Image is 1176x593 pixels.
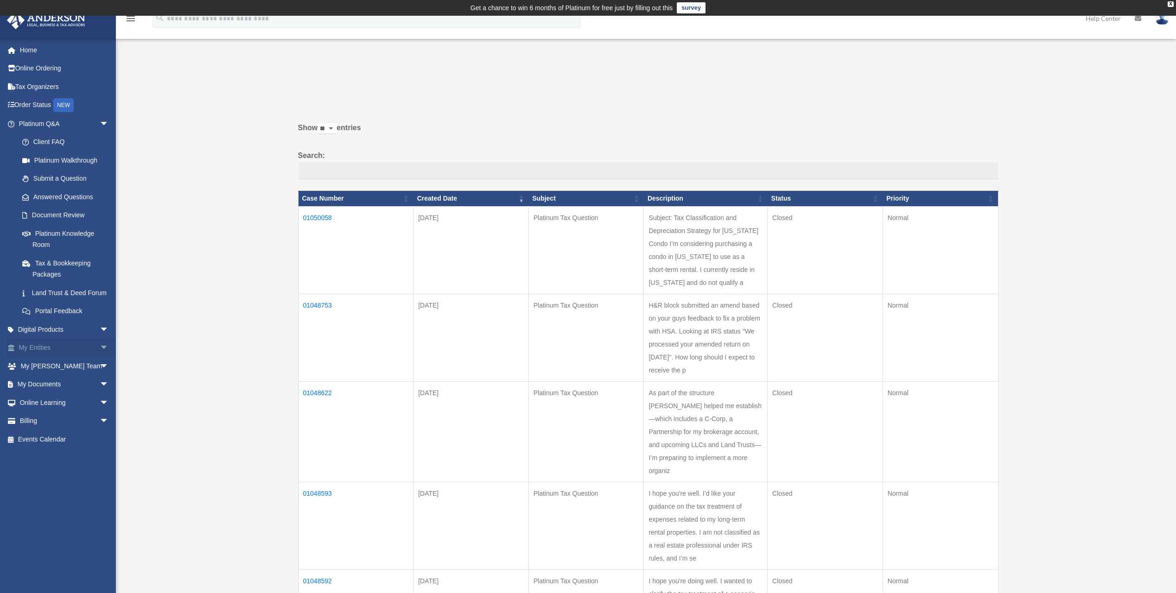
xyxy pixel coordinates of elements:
[13,254,118,284] a: Tax & Bookkeeping Packages
[528,382,644,482] td: Platinum Tax Question
[13,151,118,170] a: Platinum Walkthrough
[6,430,123,448] a: Events Calendar
[100,375,118,394] span: arrow_drop_down
[883,382,998,482] td: Normal
[100,339,118,358] span: arrow_drop_down
[644,294,768,382] td: H&R block submitted an amend based on your guys feedback to fix a problem with HSA. Looking at IR...
[125,13,136,24] i: menu
[298,149,998,180] label: Search:
[53,98,74,112] div: NEW
[318,124,337,134] select: Showentries
[768,294,883,382] td: Closed
[677,2,706,13] a: survey
[6,96,123,115] a: Order StatusNEW
[6,393,123,412] a: Online Learningarrow_drop_down
[413,382,529,482] td: [DATE]
[6,59,123,78] a: Online Ordering
[528,191,644,207] th: Subject: activate to sort column ascending
[4,11,88,29] img: Anderson Advisors Platinum Portal
[768,207,883,294] td: Closed
[644,207,768,294] td: Subject: Tax Classification and Depreciation Strategy for [US_STATE] Condo I’m considering purcha...
[528,294,644,382] td: Platinum Tax Question
[6,77,123,96] a: Tax Organizers
[298,162,998,180] input: Search:
[6,320,123,339] a: Digital Productsarrow_drop_down
[6,41,123,59] a: Home
[13,224,118,254] a: Platinum Knowledge Room
[413,482,529,570] td: [DATE]
[298,294,413,382] td: 01048753
[6,339,123,357] a: My Entitiesarrow_drop_down
[644,191,768,207] th: Description: activate to sort column ascending
[883,191,998,207] th: Priority: activate to sort column ascending
[13,206,118,225] a: Document Review
[768,191,883,207] th: Status: activate to sort column ascending
[413,207,529,294] td: [DATE]
[528,482,644,570] td: Platinum Tax Question
[298,191,413,207] th: Case Number: activate to sort column ascending
[644,482,768,570] td: I hope you're well. I’d like your guidance on the tax treatment of expenses related to my long-te...
[13,284,118,302] a: Land Trust & Deed Forum
[6,375,123,394] a: My Documentsarrow_drop_down
[1155,12,1169,25] img: User Pic
[100,114,118,133] span: arrow_drop_down
[13,188,114,206] a: Answered Questions
[100,393,118,412] span: arrow_drop_down
[644,382,768,482] td: As part of the structure [PERSON_NAME] helped me establish—which includes a C-Corp, a Partnership...
[298,382,413,482] td: 01048622
[298,121,998,144] label: Show entries
[413,191,529,207] th: Created Date: activate to sort column ascending
[100,412,118,431] span: arrow_drop_down
[6,412,123,430] a: Billingarrow_drop_down
[6,357,123,375] a: My [PERSON_NAME] Teamarrow_drop_down
[883,294,998,382] td: Normal
[298,482,413,570] td: 01048593
[768,482,883,570] td: Closed
[883,482,998,570] td: Normal
[13,302,118,321] a: Portal Feedback
[100,320,118,339] span: arrow_drop_down
[413,294,529,382] td: [DATE]
[13,170,118,188] a: Submit a Question
[1168,1,1174,7] div: close
[13,133,118,151] a: Client FAQ
[883,207,998,294] td: Normal
[528,207,644,294] td: Platinum Tax Question
[768,382,883,482] td: Closed
[100,357,118,376] span: arrow_drop_down
[470,2,673,13] div: Get a chance to win 6 months of Platinum for free just by filling out this
[298,207,413,294] td: 01050058
[155,13,165,23] i: search
[125,16,136,24] a: menu
[6,114,118,133] a: Platinum Q&Aarrow_drop_down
